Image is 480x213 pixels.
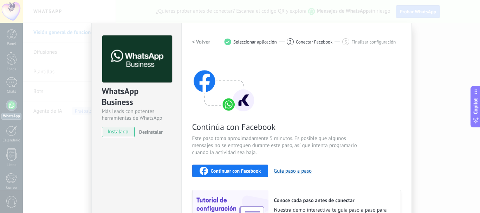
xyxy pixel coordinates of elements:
span: 2 [289,39,291,45]
h2: < Volver [192,39,210,45]
span: Conectar Facebook [296,39,333,45]
h2: Conoce cada paso antes de conectar [274,197,394,204]
button: Guía paso a paso [274,168,312,174]
div: Más leads con potentes herramientas de WhatsApp [102,108,171,121]
span: Continuar con Facebook [211,168,261,173]
span: Seleccionar aplicación [233,39,277,45]
span: Copilot [472,98,479,114]
button: Continuar con Facebook [192,165,268,177]
button: Desinstalar [136,127,163,137]
span: Continúa con Facebook [192,121,359,132]
button: < Volver [192,35,210,48]
span: Desinstalar [139,129,163,135]
span: 3 [345,39,347,45]
span: Este paso toma aproximadamente 5 minutos. Es posible que algunos mensajes no se entreguen durante... [192,135,359,156]
span: Finalizar configuración [351,39,396,45]
img: connect with facebook [192,56,255,113]
img: logo_main.png [102,35,172,83]
span: instalado [102,127,134,137]
div: WhatsApp Business [102,86,171,108]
